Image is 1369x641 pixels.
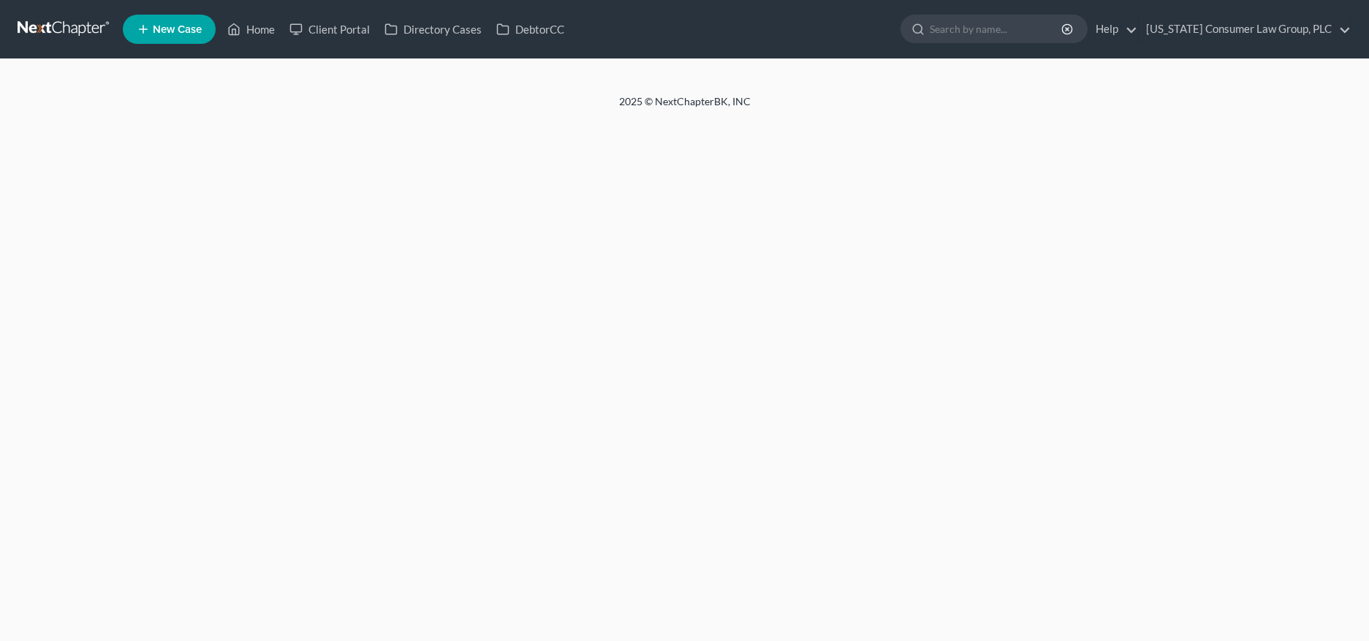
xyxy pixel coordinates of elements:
a: DebtorCC [489,16,572,42]
a: Help [1088,16,1137,42]
a: Directory Cases [377,16,489,42]
span: New Case [153,24,202,35]
div: 2025 © NextChapterBK, INC [268,94,1101,121]
a: Home [220,16,282,42]
a: [US_STATE] Consumer Law Group, PLC [1139,16,1351,42]
a: Client Portal [282,16,377,42]
input: Search by name... [930,15,1063,42]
